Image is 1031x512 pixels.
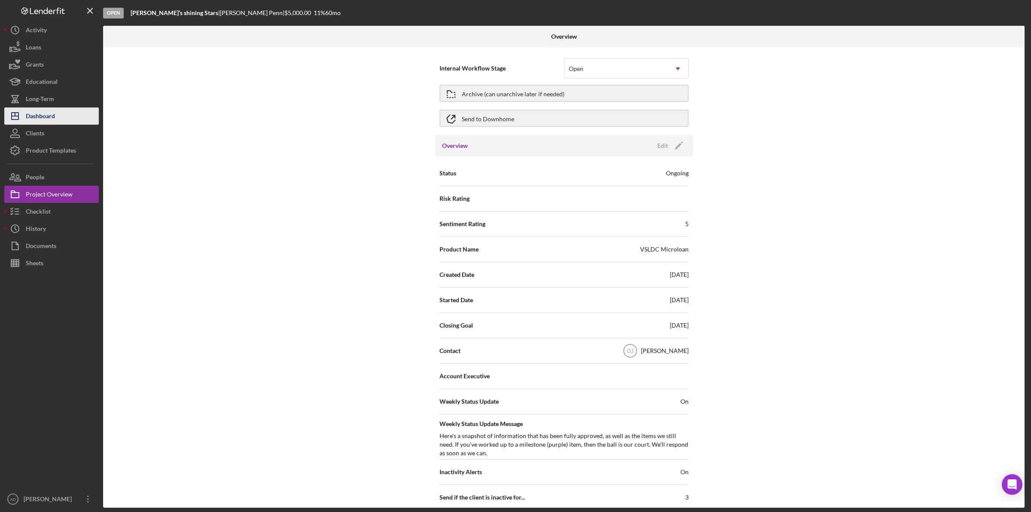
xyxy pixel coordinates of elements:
[4,186,99,203] button: Project Overview
[680,468,689,476] span: On
[439,85,689,102] button: Archive (can unarchive later if needed)
[26,203,51,222] div: Checklist
[670,296,689,304] div: [DATE]
[657,139,668,152] div: Edit
[652,139,686,152] button: Edit
[4,237,99,254] button: Documents
[439,346,461,355] span: Contact
[26,169,44,188] div: People
[439,245,479,254] span: Product Name
[439,64,564,73] span: Internal Workflow Stage
[4,491,99,508] button: AD[PERSON_NAME]
[26,107,55,127] div: Dashboard
[220,9,284,16] div: [PERSON_NAME] Penn |
[640,245,689,254] div: VSLDC Microloan
[670,270,689,279] div: [DATE]
[4,203,99,220] button: Checklist
[439,194,470,203] span: Risk Rating
[284,9,314,16] div: $5,000.00
[569,65,583,72] div: Open
[627,348,633,354] text: OJ
[26,220,46,239] div: History
[551,33,577,40] b: Overview
[26,21,47,41] div: Activity
[26,254,43,274] div: Sheets
[4,220,99,237] button: History
[26,142,76,161] div: Product Templates
[4,254,99,272] button: Sheets
[4,90,99,107] button: Long-Term
[462,110,514,126] div: Send to Downhome
[439,420,689,428] span: Weekly Status Update Message
[439,493,525,502] span: Send if the client is inactive for...
[325,9,341,16] div: 60 mo
[4,73,99,90] button: Educational
[685,220,689,228] div: 5
[314,9,325,16] div: 11 %
[439,110,689,127] button: Send to Downhome
[439,321,473,330] span: Closing Goal
[4,56,99,73] button: Grants
[4,107,99,125] button: Dashboard
[26,56,44,75] div: Grants
[26,90,54,110] div: Long-Term
[21,491,77,510] div: [PERSON_NAME]
[26,73,58,92] div: Educational
[4,21,99,39] button: Activity
[670,321,689,330] div: [DATE]
[131,9,220,16] div: |
[439,397,499,406] span: Weekly Status Update
[439,220,485,228] span: Sentiment Rating
[680,397,689,406] span: On
[439,270,474,279] span: Created Date
[1002,474,1022,495] div: Open Intercom Messenger
[26,186,73,205] div: Project Overview
[462,86,564,101] div: Archive (can unarchive later if needed)
[26,39,41,58] div: Loans
[4,39,99,56] button: Loans
[666,169,689,178] div: Ongoing
[439,468,482,476] span: Inactivity Alerts
[103,8,124,18] div: Open
[4,142,99,159] button: Product Templates
[26,237,56,257] div: Documents
[685,493,689,502] div: 3
[131,9,218,16] b: [PERSON_NAME]’s shining Stars
[442,141,468,150] h3: Overview
[439,432,689,457] div: Here's a snapshot of information that has been fully approved, as well as the items we still need...
[26,125,44,144] div: Clients
[10,497,15,502] text: AD
[439,169,456,178] span: Status
[4,169,99,186] button: People
[439,296,473,304] span: Started Date
[4,125,99,142] button: Clients
[439,372,490,380] span: Account Executive
[641,346,689,355] div: [PERSON_NAME]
